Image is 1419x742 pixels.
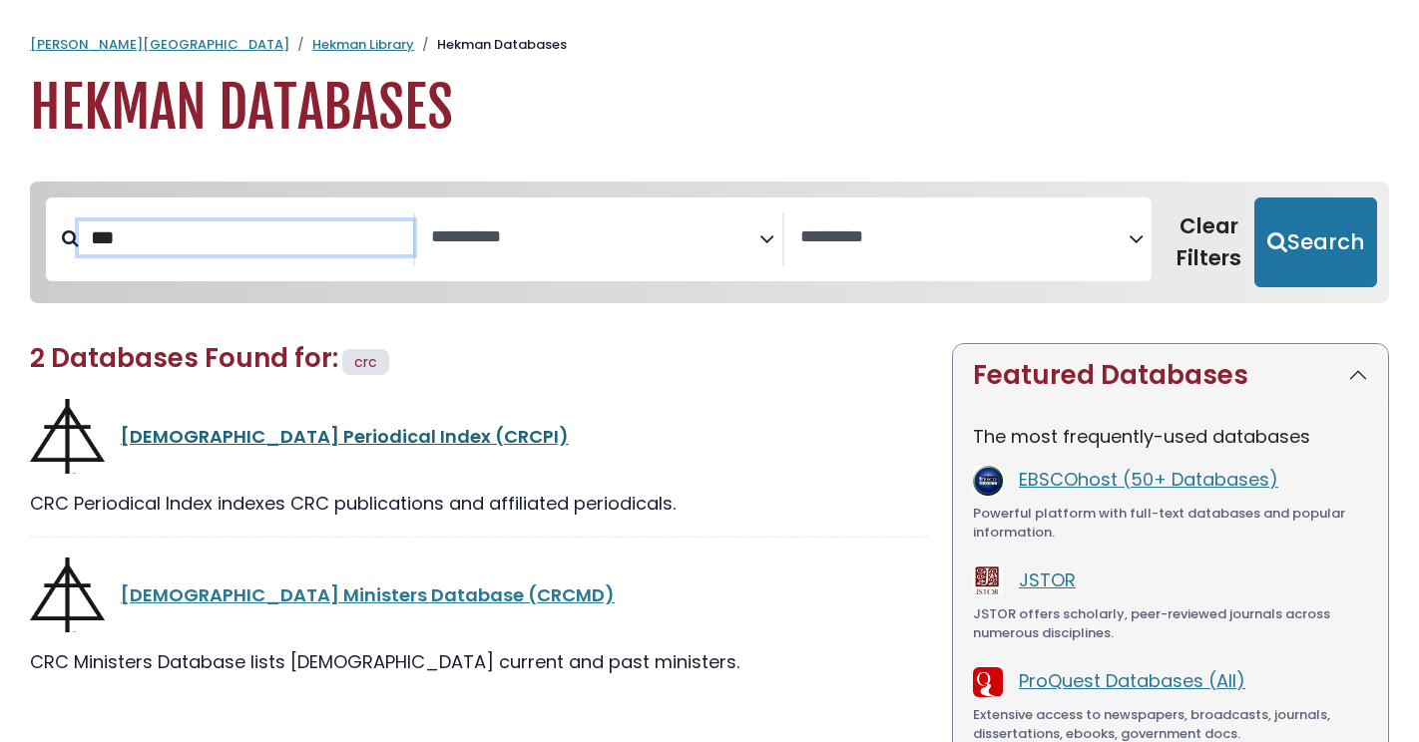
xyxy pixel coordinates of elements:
[121,582,615,607] a: [DEMOGRAPHIC_DATA] Ministers Database (CRCMD)
[1019,467,1278,492] a: EBSCOhost (50+ Databases)
[30,75,1389,142] h1: Hekman Databases
[30,490,928,517] div: CRC Periodical Index indexes CRC publications and affiliated periodicals.
[354,352,377,372] span: crc
[30,340,338,376] span: 2 Databases Found for:
[30,182,1389,303] nav: Search filters
[1019,567,1076,592] a: JSTOR
[30,35,289,54] a: [PERSON_NAME][GEOGRAPHIC_DATA]
[414,35,567,55] li: Hekman Databases
[1164,197,1254,287] button: Clear Filters
[30,35,1389,55] nav: breadcrumb
[1019,668,1245,693] a: ProQuest Databases (All)
[30,648,928,675] div: CRC Ministers Database lists [DEMOGRAPHIC_DATA] current and past ministers.
[121,424,569,449] a: [DEMOGRAPHIC_DATA] Periodical Index (CRCPI)
[973,504,1368,543] div: Powerful platform with full-text databases and popular information.
[431,227,759,248] textarea: Search
[800,227,1129,248] textarea: Search
[1254,197,1377,287] button: Submit for Search Results
[79,221,413,254] input: Search database by title or keyword
[312,35,414,54] a: Hekman Library
[953,344,1388,407] button: Featured Databases
[973,423,1368,450] p: The most frequently-used databases
[973,604,1368,643] div: JSTOR offers scholarly, peer-reviewed journals across numerous disciplines.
